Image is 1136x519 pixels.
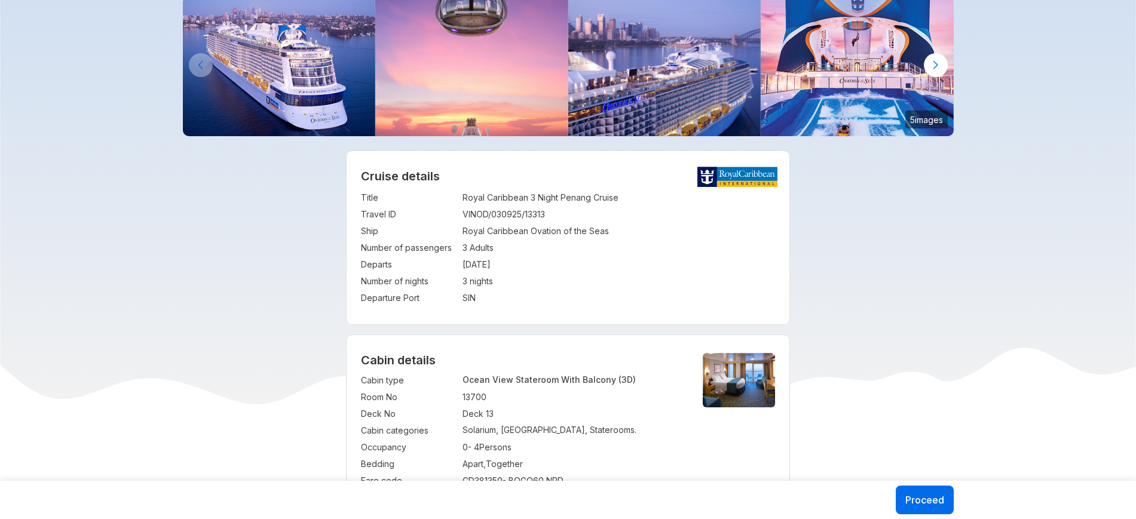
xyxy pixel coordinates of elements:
[361,472,457,489] td: Fare code
[463,425,682,435] p: Solarium, [GEOGRAPHIC_DATA], Staterooms.
[457,189,463,206] td: :
[463,189,775,206] td: Royal Caribbean 3 Night Penang Cruise
[457,223,463,239] td: :
[457,422,463,439] td: :
[361,273,457,290] td: Number of nights
[457,472,463,489] td: :
[463,475,682,487] div: CD381350 - BOGO60 NRD
[361,353,775,367] h4: Cabin details
[618,374,636,385] span: (3D)
[361,372,457,389] td: Cabin type
[463,459,486,469] span: Apart ,
[361,439,457,456] td: Occupancy
[896,486,954,514] button: Proceed
[463,406,682,422] td: Deck 13
[361,290,457,306] td: Departure Port
[463,206,775,223] td: VINOD/030925/13313
[463,439,682,456] td: 0 - 4 Persons
[457,290,463,306] td: :
[457,439,463,456] td: :
[457,239,463,256] td: :
[457,273,463,290] td: :
[361,169,775,183] h2: Cruise details
[905,110,948,128] small: 5 images
[457,456,463,472] td: :
[463,389,682,406] td: 13700
[361,256,457,273] td: Departs
[463,223,775,239] td: Royal Caribbean Ovation of the Seas
[463,273,775,290] td: 3 nights
[361,223,457,239] td: Ship
[463,256,775,273] td: [DATE]
[361,206,457,223] td: Travel ID
[361,239,457,256] td: Number of passengers
[463,239,775,256] td: 3 Adults
[457,256,463,273] td: :
[361,456,457,472] td: Bedding
[463,290,775,306] td: SIN
[457,406,463,422] td: :
[361,189,457,206] td: Title
[361,422,457,439] td: Cabin categories
[457,206,463,223] td: :
[361,406,457,422] td: Deck No
[457,389,463,406] td: :
[361,389,457,406] td: Room No
[457,372,463,389] td: :
[486,459,523,469] span: Together
[463,374,682,385] p: Ocean View Stateroom With Balcony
